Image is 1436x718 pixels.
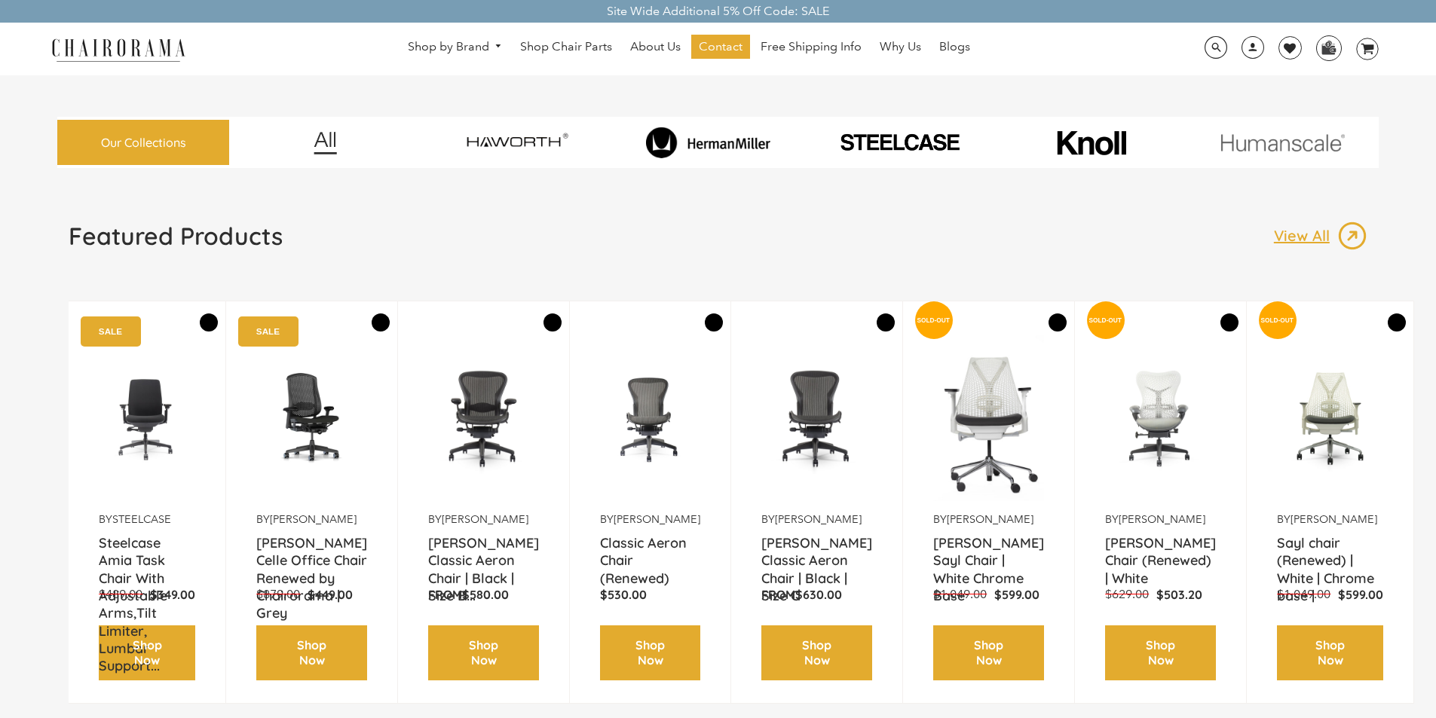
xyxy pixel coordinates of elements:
[600,625,700,681] a: Shop Now
[614,512,700,526] a: [PERSON_NAME]
[872,35,929,59] a: Why Us
[1023,129,1159,157] img: image_10_1.png
[1277,324,1383,512] a: Sayl chair (Renewed) | White | Chrome base | - chairorama Sayl chair (Renewed) | White | Chrome b...
[69,221,283,263] a: Featured Products
[1119,512,1205,526] a: [PERSON_NAME]
[630,39,681,55] span: About Us
[99,324,195,512] a: Amia Chair by chairorama.com Renewed Amia Chair chairorama.com
[69,221,283,251] h1: Featured Products
[1105,625,1216,681] a: Shop Now
[917,316,951,324] text: SOLD-OUT
[933,625,1044,681] a: Shop Now
[99,534,195,572] a: Steelcase Amia Task Chair With Adjustable Arms,Tilt Limiter, Lumbar Support...
[57,120,229,166] a: Our Collections
[283,131,367,154] img: image_12.png
[1277,512,1383,527] p: by
[600,324,700,512] img: Classic Aeron Chair (Renewed) - chairorama
[256,534,367,572] a: [PERSON_NAME] Celle Office Chair Renewed by Chairorama | Grey
[761,324,872,512] a: Herman Miller Classic Aeron Chair | Black | Size C - chairorama Herman Miller Classic Aeron Chair...
[1156,587,1202,602] span: $503.20
[1261,316,1294,324] text: SOLD-OUT
[1277,625,1383,681] a: Shop Now
[1105,587,1149,601] span: $629.00
[761,39,862,55] span: Free Shipping Info
[761,534,872,572] a: [PERSON_NAME] Classic Aeron Chair | Black | Size C
[699,39,742,55] span: Contact
[428,625,539,681] a: Shop Now
[428,324,539,512] img: Herman Miller Classic Aeron Chair | Black | Size B (Renewed) - chairorama
[775,512,862,526] a: [PERSON_NAME]
[947,512,1033,526] a: [PERSON_NAME]
[994,587,1039,602] span: $599.00
[150,587,195,602] span: $349.00
[256,512,367,527] p: by
[256,326,280,336] text: SALE
[933,512,1044,527] p: by
[807,131,992,154] img: PHOTO-2024-07-09-00-53-10-removebg-preview.png
[761,587,872,603] p: From
[308,587,353,602] span: $449.00
[99,625,195,681] a: Shop Now
[513,35,620,59] a: Shop Chair Parts
[99,326,122,336] text: SALE
[99,512,195,527] p: by
[1105,512,1216,527] p: by
[600,324,700,512] a: Classic Aeron Chair (Renewed) - chairorama Classic Aeron Chair (Renewed) - chairorama
[761,324,872,512] img: Herman Miller Classic Aeron Chair | Black | Size C - chairorama
[1089,316,1122,324] text: SOLD-OUT
[1274,221,1367,251] a: View All
[1105,534,1216,572] a: [PERSON_NAME] Chair (Renewed) | White
[442,512,528,526] a: [PERSON_NAME]
[1220,313,1239,332] button: Add to Wishlist
[939,39,970,55] span: Blogs
[256,324,367,512] img: Herman Miller Celle Office Chair Renewed by Chairorama | Grey - chairorama
[933,324,1044,512] a: Herman Miller Sayl Chair | White Chrome Base - chairorama Herman Miller Sayl Chair | White Chrome...
[99,587,142,601] span: $489.00
[1291,512,1377,526] a: [PERSON_NAME]
[428,512,539,527] p: by
[462,587,509,602] span: $580.00
[1277,324,1383,512] img: Sayl chair (Renewed) | White | Chrome base | - chairorama
[1388,313,1406,332] button: Add to Wishlist
[753,35,869,59] a: Free Shipping Info
[200,313,218,332] button: Add to Wishlist
[1190,133,1375,152] img: image_11.png
[761,625,872,681] a: Shop Now
[43,36,194,63] img: chairorama
[1049,313,1067,332] button: Add to Wishlist
[428,324,539,512] a: Herman Miller Classic Aeron Chair | Black | Size B (Renewed) - chairorama Herman Miller Classic A...
[256,324,367,512] a: Herman Miller Celle Office Chair Renewed by Chairorama | Grey - chairorama Herman Miller Celle Of...
[691,35,750,59] a: Contact
[428,534,539,572] a: [PERSON_NAME] Classic Aeron Chair | Black | Size B...
[112,512,171,526] a: Steelcase
[933,587,987,601] span: $1,049.00
[400,35,510,59] a: Shop by Brand
[270,512,357,526] a: [PERSON_NAME]
[256,625,367,681] a: Shop Now
[795,587,842,602] span: $630.00
[1337,221,1367,251] img: image_13.png
[761,512,872,527] p: by
[1105,324,1216,512] a: Mirra Chair (Renewed) | White - chairorama Mirra Chair (Renewed) | White - chairorama
[623,35,688,59] a: About Us
[933,324,1044,512] img: Herman Miller Sayl Chair | White Chrome Base - chairorama
[705,313,723,332] button: Add to Wishlist
[1338,587,1383,602] span: $599.00
[424,121,609,164] img: image_7_14f0750b-d084-457f-979a-a1ab9f6582c4.png
[600,587,647,602] span: $530.00
[372,313,390,332] button: Add to Wishlist
[256,587,300,601] span: $879.00
[543,313,562,332] button: Add to Wishlist
[428,587,539,603] p: From
[1274,226,1337,246] p: View All
[880,39,921,55] span: Why Us
[1317,36,1340,59] img: WhatsApp_Image_2024-07-12_at_16.23.01.webp
[600,512,700,527] p: by
[99,324,195,512] img: Amia Chair by chairorama.com
[932,35,978,59] a: Blogs
[1277,534,1383,572] a: Sayl chair (Renewed) | White | Chrome base |
[258,35,1120,63] nav: DesktopNavigation
[520,39,612,55] span: Shop Chair Parts
[877,313,895,332] button: Add to Wishlist
[600,534,700,572] a: Classic Aeron Chair (Renewed)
